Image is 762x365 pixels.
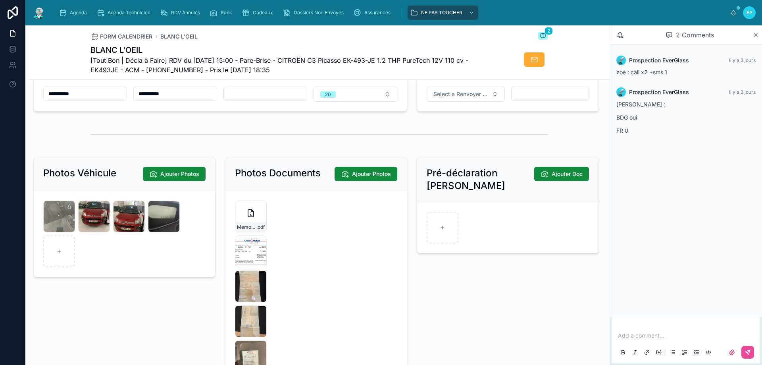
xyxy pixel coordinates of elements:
[676,30,714,40] span: 2 Comments
[160,33,198,41] a: BLANC L'OEIL
[729,57,756,63] span: Il y a 3 jours
[160,170,199,178] span: Ajouter Photos
[616,113,756,122] p: BDG oui
[545,27,553,35] span: 2
[629,56,689,64] span: Prospection EverGlass
[100,33,152,41] span: FORM CALENDRIER
[729,89,756,95] span: Il y a 3 jours
[56,6,92,20] a: Agenda
[32,6,46,19] img: App logo
[538,32,548,41] button: 2
[52,4,730,21] div: scrollable content
[235,167,321,180] h2: Photos Documents
[43,167,116,180] h2: Photos Véhicule
[90,33,152,41] a: FORM CALENDRIER
[70,10,87,16] span: Agenda
[237,224,256,230] span: Memo-Vehicule-Assure-(2)
[294,10,344,16] span: Dossiers Non Envoyés
[629,88,689,96] span: Prospection EverGlass
[534,167,589,181] button: Ajouter Doc
[352,170,391,178] span: Ajouter Photos
[616,100,756,108] p: [PERSON_NAME] :
[256,224,265,230] span: .pdf
[433,90,489,98] span: Select a Renvoyer Vitrage
[90,56,488,75] span: [Tout Bon | Décla à Faire] RDV du [DATE] 15:00 - Pare-Brise - CITROËN C3 Picasso EK-493-JE 1.2 TH...
[94,6,156,20] a: Agenda Technicien
[421,10,462,16] span: NE PAS TOUCHER
[427,87,505,102] button: Select Button
[335,167,397,181] button: Ajouter Photos
[314,87,397,102] button: Select Button
[239,6,279,20] a: Cadeaux
[280,6,349,20] a: Dossiers Non Envoyés
[171,10,200,16] span: RDV Annulés
[747,10,752,16] span: EP
[408,6,478,20] a: NE PAS TOUCHER
[552,170,583,178] span: Ajouter Doc
[351,6,396,20] a: Assurances
[207,6,238,20] a: Rack
[325,91,331,98] div: 20
[616,126,756,135] p: FR 0
[616,69,667,75] span: zoe : call x2 +sms 1
[221,10,232,16] span: Rack
[158,6,206,20] a: RDV Annulés
[427,167,534,192] h2: Pré-déclaration [PERSON_NAME]
[108,10,150,16] span: Agenda Technicien
[143,167,206,181] button: Ajouter Photos
[90,44,488,56] h1: BLANC L'OEIL
[364,10,391,16] span: Assurances
[253,10,273,16] span: Cadeaux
